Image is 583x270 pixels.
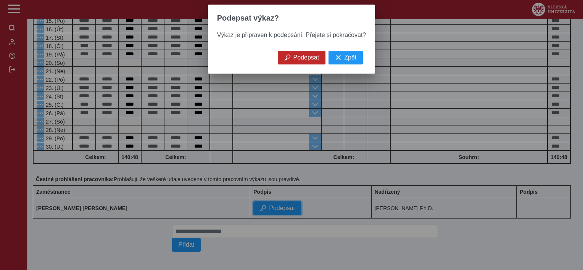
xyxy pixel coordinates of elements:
button: Podepsat [278,51,326,64]
button: Zpět [329,51,363,64]
span: Výkaz je připraven k podepsání. Přejete si pokračovat? [217,32,366,38]
span: Podepsat [293,54,319,61]
span: Podepsat výkaz? [217,14,279,22]
span: Zpět [344,54,356,61]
